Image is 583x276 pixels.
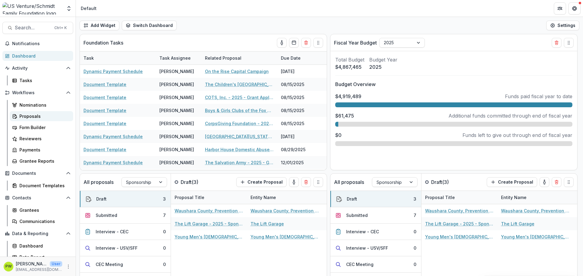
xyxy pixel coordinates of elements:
p: Funds paid fiscal year to date [505,93,572,100]
p: $4,867,465 [335,63,364,71]
div: [PERSON_NAME] [159,81,194,88]
div: [PERSON_NAME] [159,94,194,101]
div: $4,000 [326,208,342,214]
a: The Lift Garage - 2025 - Sponsorship Application Grant [175,221,243,227]
p: User [50,261,62,267]
button: Interview - USV/SFF0 [80,240,171,256]
a: Grantee Reports [10,156,73,166]
a: Tasks [10,75,73,85]
button: More [65,263,72,270]
div: Draft [96,196,107,202]
p: $0 [335,131,342,139]
div: Grantee Reports [19,158,68,164]
div: 3 [163,196,166,202]
div: 7 [163,212,166,218]
a: On the Rise Capital Campaign [205,68,269,75]
div: CEC Meeting [346,261,373,268]
button: Draft3 [80,191,171,207]
div: Task [80,52,156,65]
button: Calendar [289,38,299,48]
div: Tasks [19,77,68,84]
button: Create Proposal [487,177,537,187]
div: 08/15/2025 [277,117,323,130]
div: Proposal Title [171,191,247,204]
div: 12/01/2025 [277,156,323,169]
div: 08/15/2025 [277,91,323,104]
div: Submitted [346,212,368,218]
a: Waushara County, Prevention Council [251,208,319,214]
div: [PERSON_NAME] [159,133,194,140]
div: Grantees [19,207,68,213]
div: Interview - CEC [96,228,128,235]
a: CorpsGiving Foundation - 2025 - Grant Application [205,120,274,127]
p: 2025 [369,63,397,71]
div: Default [81,5,97,12]
p: Draft ( 3 ) [431,178,477,186]
p: Total Budget [335,56,364,63]
div: [DATE] [277,169,323,182]
div: Related Proposal [201,55,245,61]
div: Funding Requested [323,191,368,204]
a: Communications [10,216,73,226]
a: Harbor House Domestic Abuse Programs, Inc. - 2025 - Grant Application [205,146,274,153]
button: Submitted7 [330,207,421,224]
a: Document Template [84,146,126,153]
a: Waushara County, Prevention Council - 2025 - Grant Application [425,208,494,214]
button: Open Documents [2,168,73,178]
a: Young Men's [DEMOGRAPHIC_DATA] Association of the Fox Cities - 2025 - Sponsorship Application Grant [425,234,494,240]
div: Task [80,55,97,61]
div: Ctrl + K [53,25,68,31]
button: Create Proposal [236,177,287,187]
div: 3 [414,196,416,202]
span: Data & Reporting [12,231,63,236]
p: [EMAIL_ADDRESS][DOMAIN_NAME] [16,267,62,272]
div: [PERSON_NAME] [159,120,194,127]
div: Payments [19,147,68,153]
a: Young Men's [DEMOGRAPHIC_DATA] Association of the Fox Cities [251,234,319,240]
button: Search... [2,22,73,34]
div: 0 [414,245,416,251]
button: Delete card [552,38,561,48]
a: Proposals [10,111,73,121]
div: Entity Name [247,194,280,201]
button: Drag [313,38,323,48]
div: 08/15/2025 [277,78,323,91]
div: Entity Name [247,191,323,204]
div: Interview - USV/SFF [346,245,388,251]
a: Dynamic Payment Schedule [84,159,143,166]
nav: breadcrumb [78,4,99,13]
p: Additional funds committed through end of fiscal year [448,112,572,119]
a: The Lift Garage [251,221,284,227]
button: Open entity switcher [65,2,73,15]
div: Proposal Title [171,194,208,201]
a: Payments [10,145,73,155]
span: Contacts [12,195,63,201]
p: Budget Year [369,56,397,63]
button: Draft3 [330,191,421,207]
a: COTS, Inc. - 2025 - Grant Application [205,94,274,101]
a: Young Men's [DEMOGRAPHIC_DATA] Association of the Fox Cities - 2025 - Sponsorship Application Grant [175,234,243,240]
button: Interview - CEC0 [330,224,421,240]
div: Nominations [19,102,68,108]
div: Submitted [96,212,117,218]
a: Document Template [84,94,126,101]
a: Data Report [10,252,73,262]
div: 7 [414,212,416,218]
div: Task Assignee [156,52,201,65]
div: 08/15/2025 [277,104,323,117]
div: 0 [163,228,166,235]
p: Budget Overview [335,81,572,88]
span: Search... [15,25,51,31]
a: Nominations [10,100,73,110]
button: Settings [546,21,579,30]
a: Young Men's [DEMOGRAPHIC_DATA] Association of the Fox Cities [501,234,570,240]
button: Switch Dashboard [122,21,177,30]
div: [PERSON_NAME] [159,159,194,166]
div: Task Assignee [156,55,194,61]
img: US Venture/Schmidt Family Foundation logo [2,2,62,15]
span: Workflows [12,90,63,95]
button: Interview - CEC0 [80,224,171,240]
a: [GEOGRAPHIC_DATA][US_STATE] - 2025 - Sponsorship Application Grant [205,133,274,140]
a: Document Templates [10,181,73,191]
